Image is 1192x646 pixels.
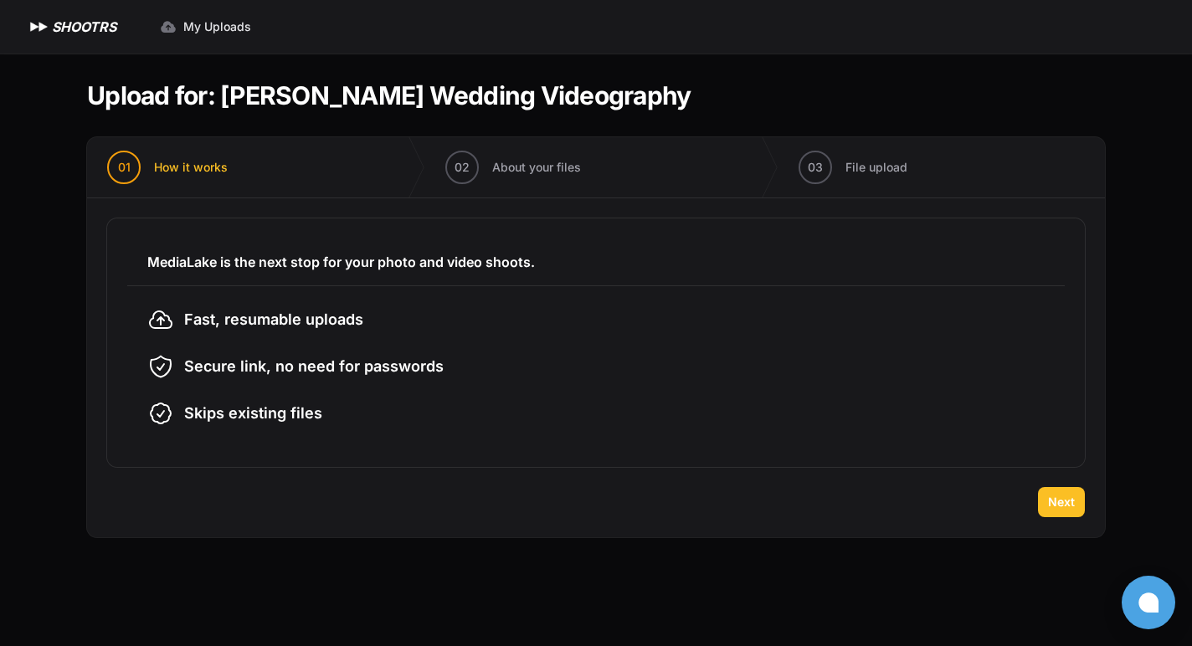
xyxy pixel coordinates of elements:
[147,252,1045,272] h3: MediaLake is the next stop for your photo and video shoots.
[184,355,444,378] span: Secure link, no need for passwords
[118,159,131,176] span: 01
[27,17,116,37] a: SHOOTRS SHOOTRS
[778,137,927,197] button: 03 File upload
[184,308,363,331] span: Fast, resumable uploads
[184,402,322,425] span: Skips existing files
[1048,494,1075,510] span: Next
[52,17,116,37] h1: SHOOTRS
[87,80,691,110] h1: Upload for: [PERSON_NAME] Wedding Videography
[183,18,251,35] span: My Uploads
[455,159,470,176] span: 02
[808,159,823,176] span: 03
[492,159,581,176] span: About your files
[154,159,228,176] span: How it works
[425,137,601,197] button: 02 About your files
[150,12,261,42] a: My Uploads
[1122,576,1175,629] button: Open chat window
[845,159,907,176] span: File upload
[87,137,248,197] button: 01 How it works
[27,17,52,37] img: SHOOTRS
[1038,487,1085,517] button: Next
